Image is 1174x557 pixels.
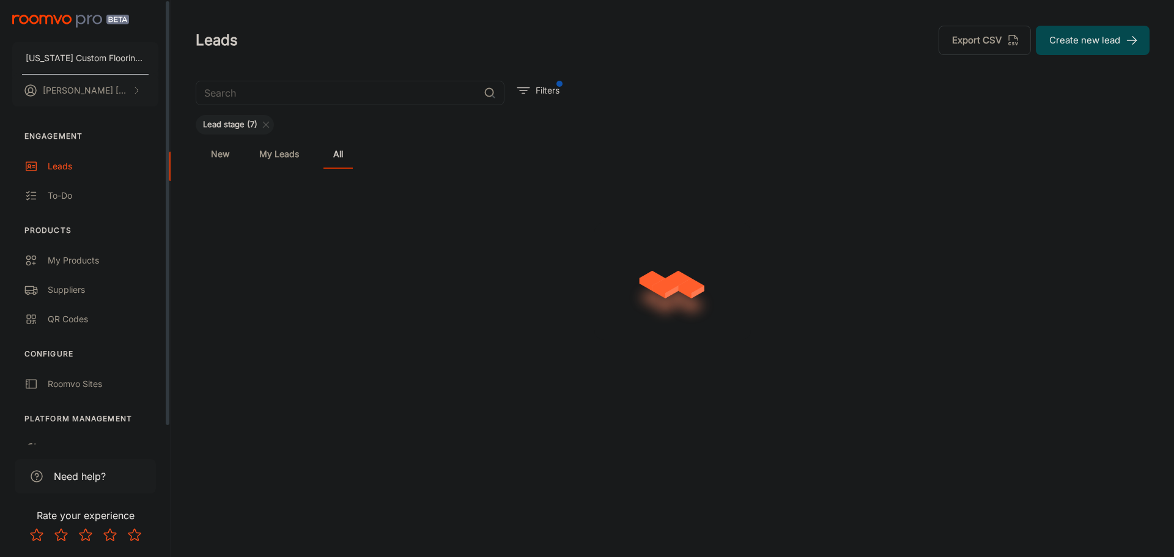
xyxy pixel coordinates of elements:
a: All [323,139,353,169]
p: [PERSON_NAME] [PERSON_NAME] [43,84,129,97]
div: Lead stage (7) [196,115,274,135]
button: filter [514,81,563,100]
button: [US_STATE] Custom Flooring & Design [12,42,158,74]
div: Roomvo Sites [48,377,158,391]
input: Search [196,81,479,105]
button: [PERSON_NAME] [PERSON_NAME] [12,75,158,106]
h1: Leads [196,29,238,51]
div: User Administration [48,442,158,456]
div: My Products [48,254,158,267]
p: Filters [536,84,559,97]
a: My Leads [259,139,299,169]
span: Lead stage (7) [196,119,265,131]
p: [US_STATE] Custom Flooring & Design [26,51,145,65]
div: QR Codes [48,312,158,326]
img: Roomvo PRO Beta [12,15,129,28]
div: Suppliers [48,283,158,297]
button: Create new lead [1036,26,1150,55]
div: To-do [48,189,158,202]
a: New [205,139,235,169]
div: Leads [48,160,158,173]
button: Export CSV [939,26,1031,55]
